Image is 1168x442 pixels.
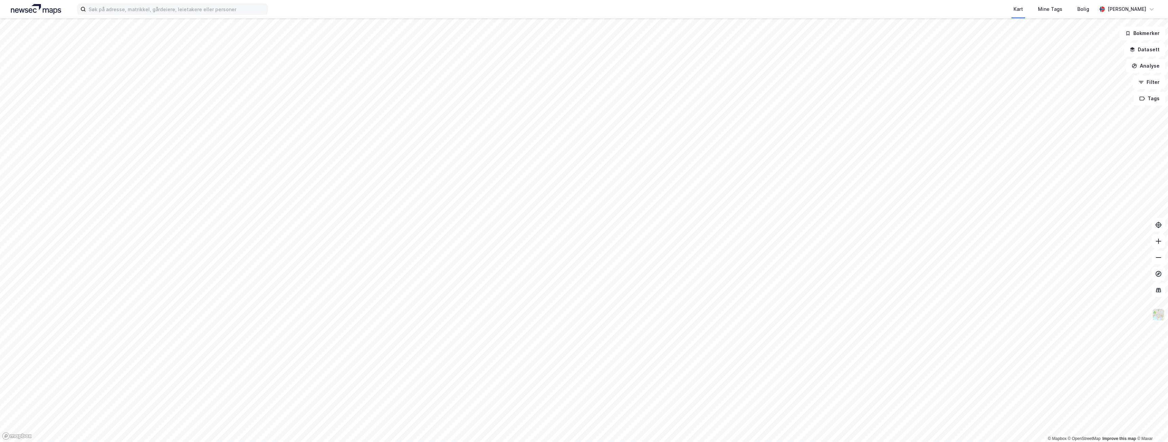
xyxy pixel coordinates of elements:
[1108,5,1146,13] div: [PERSON_NAME]
[2,432,32,440] a: Mapbox homepage
[1068,436,1101,441] a: OpenStreetMap
[1038,5,1062,13] div: Mine Tags
[11,4,61,14] img: logo.a4113a55bc3d86da70a041830d287a7e.svg
[86,4,267,14] input: Søk på adresse, matrikkel, gårdeiere, leietakere eller personer
[1102,436,1136,441] a: Improve this map
[1133,75,1165,89] button: Filter
[1134,409,1168,442] iframe: Chat Widget
[1048,436,1066,441] a: Mapbox
[1119,26,1165,40] button: Bokmerker
[1077,5,1089,13] div: Bolig
[1134,409,1168,442] div: Kontrollprogram for chat
[1124,43,1165,56] button: Datasett
[1152,308,1165,321] img: Z
[1014,5,1023,13] div: Kart
[1126,59,1165,73] button: Analyse
[1134,92,1165,105] button: Tags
